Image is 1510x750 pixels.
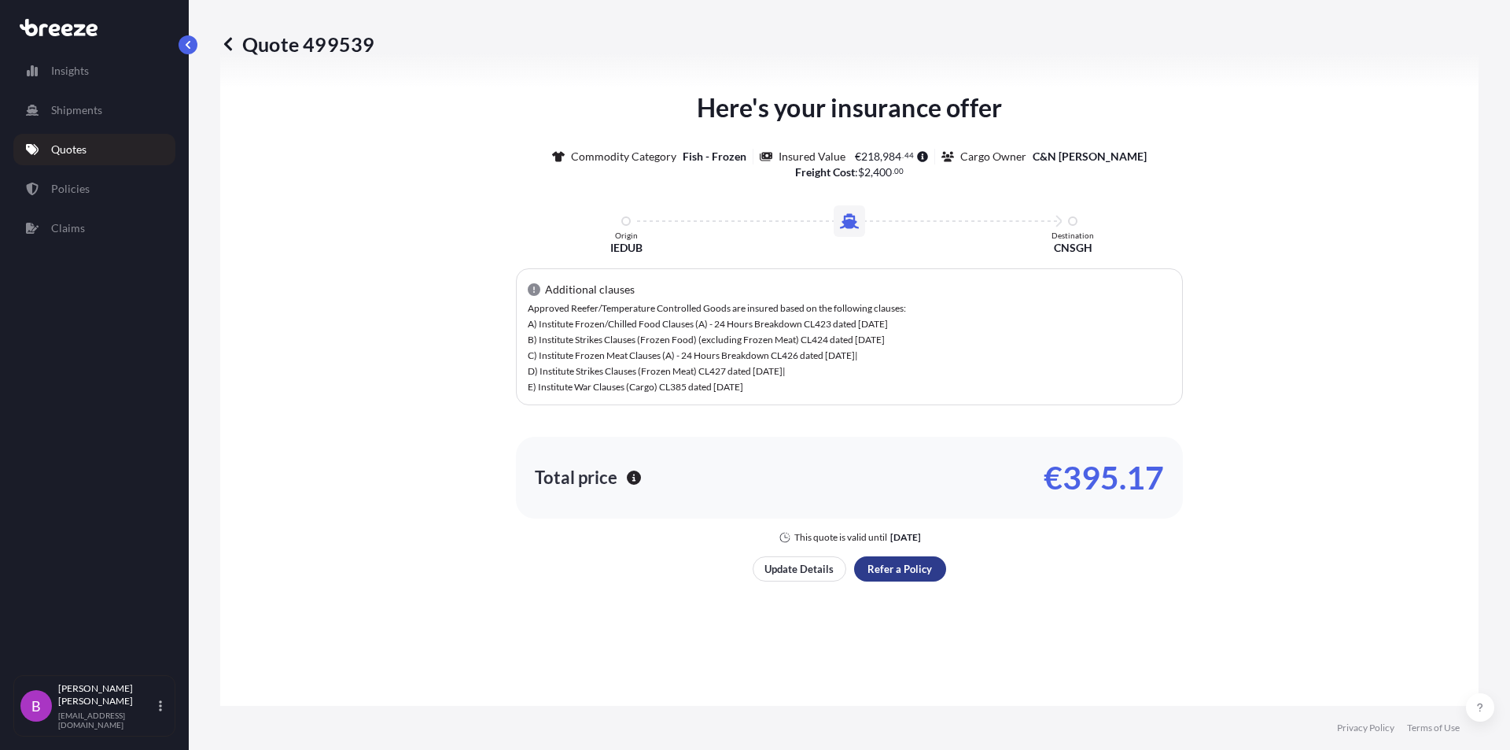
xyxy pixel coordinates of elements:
span: . [902,153,904,158]
p: Shipments [51,102,102,118]
p: E) Institute War Clauses (Cargo) CL385 dated [DATE] [528,382,1171,392]
p: Policies [51,181,90,197]
p: Insights [51,63,89,79]
p: CNSGH [1054,240,1092,256]
p: C) Institute Frozen Meat Clauses (A) - 24 Hours Breakdown CL426 dated [DATE]| [528,351,1171,360]
p: Insured Value [779,149,845,164]
p: A) Institute Frozen/Chilled Food Clauses (A) - 24 Hours Breakdown CL423 dated [DATE] [528,320,1171,329]
p: Commodity Category [571,149,676,164]
a: Privacy Policy [1337,722,1394,734]
p: Origin [615,231,638,240]
span: 00 [894,168,904,174]
p: [EMAIL_ADDRESS][DOMAIN_NAME] [58,711,156,730]
p: B) Institute Strikes Clauses (Frozen Food) (excluding Frozen Meat) CL424 dated [DATE] [528,335,1171,345]
p: This quote is valid until [794,531,887,544]
p: [DATE] [890,531,921,544]
a: Quotes [13,134,175,165]
p: Here's your insurance offer [697,89,1002,127]
p: Quotes [51,142,87,157]
span: . [893,168,894,174]
p: Additional clauses [545,282,635,297]
p: Claims [51,220,85,236]
b: Freight Cost [795,165,855,179]
button: Refer a Policy [854,556,946,582]
p: Destination [1051,231,1094,240]
span: 400 [873,167,892,178]
a: Policies [13,173,175,205]
span: 44 [904,153,914,158]
p: [PERSON_NAME] [PERSON_NAME] [58,682,156,708]
p: Cargo Owner [960,149,1026,164]
p: Fish - Frozen [683,149,746,164]
span: $ [858,167,864,178]
p: : [795,164,904,180]
p: Quote 499539 [220,31,374,57]
span: 984 [882,151,901,162]
span: , [871,167,873,178]
p: Approved Reefer/Temperature Controlled Goods are insured based on the following clauses: [528,304,1171,313]
p: C&N [PERSON_NAME] [1033,149,1147,164]
span: , [880,151,882,162]
p: Update Details [764,561,834,577]
button: Update Details [753,556,846,582]
span: 2 [864,167,871,178]
span: € [855,151,861,162]
p: D) Institute Strikes Clauses (Frozen Meat) CL427 dated [DATE]| [528,367,1171,376]
a: Terms of Use [1407,722,1460,734]
span: B [31,698,41,714]
a: Shipments [13,94,175,126]
p: €395.17 [1044,465,1164,490]
p: Refer a Policy [867,561,932,577]
p: Total price [535,470,617,486]
a: Insights [13,55,175,87]
span: 218 [861,151,880,162]
a: Claims [13,212,175,244]
p: IEDUB [610,240,643,256]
